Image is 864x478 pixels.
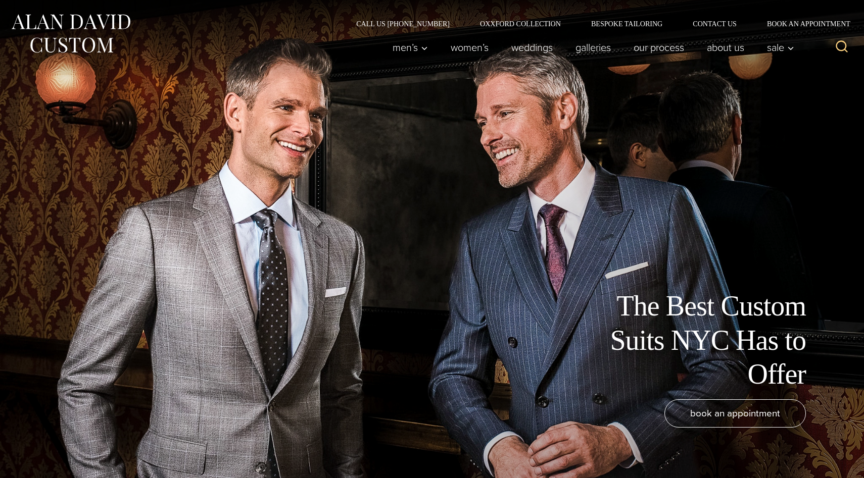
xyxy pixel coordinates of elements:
[564,37,622,58] a: Galleries
[690,406,780,420] span: book an appointment
[696,37,756,58] a: About Us
[752,20,854,27] a: Book an Appointment
[381,37,800,58] nav: Primary Navigation
[767,42,794,52] span: Sale
[830,35,854,60] button: View Search Form
[465,20,576,27] a: Oxxford Collection
[622,37,696,58] a: Our Process
[393,42,428,52] span: Men’s
[678,20,752,27] a: Contact Us
[579,289,806,391] h1: The Best Custom Suits NYC Has to Offer
[576,20,678,27] a: Bespoke Tailoring
[440,37,500,58] a: Women’s
[341,20,854,27] nav: Secondary Navigation
[10,11,131,56] img: Alan David Custom
[341,20,465,27] a: Call Us [PHONE_NUMBER]
[500,37,564,58] a: weddings
[664,399,806,428] a: book an appointment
